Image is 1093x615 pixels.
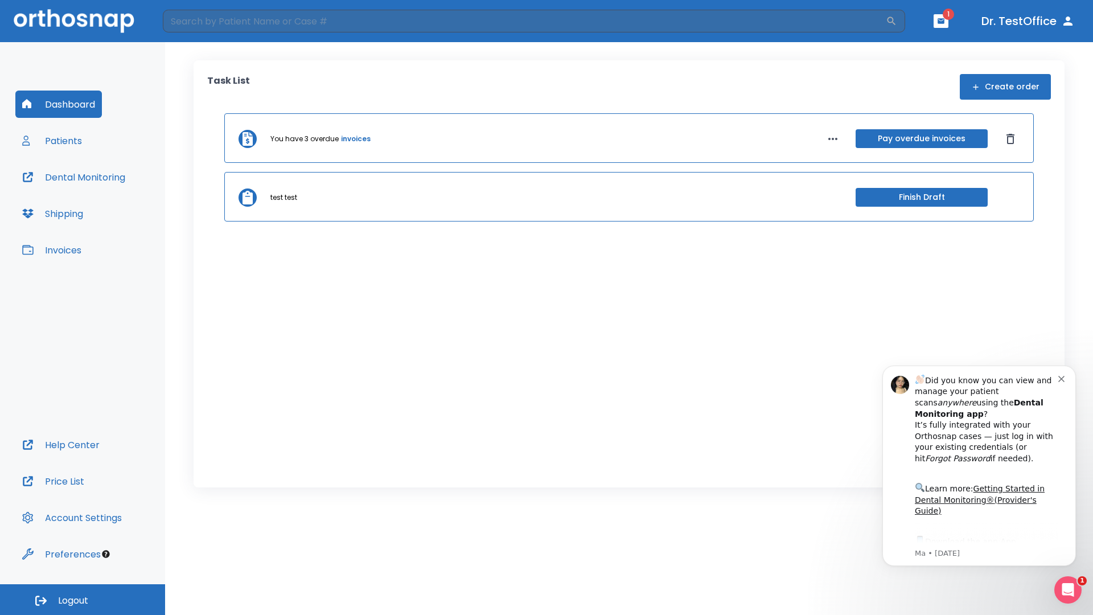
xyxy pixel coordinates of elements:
[270,134,339,144] p: You have 3 overdue
[856,129,988,148] button: Pay overdue invoices
[207,74,250,100] p: Task List
[163,10,886,32] input: Search by Patient Name or Case #
[1078,576,1087,585] span: 1
[50,188,151,209] a: App Store
[1054,576,1082,604] iframe: Intercom live chat
[960,74,1051,100] button: Create order
[15,91,102,118] button: Dashboard
[15,200,90,227] button: Shipping
[977,11,1079,31] button: Dr. TestOffice
[58,594,88,607] span: Logout
[50,186,193,244] div: Download the app: | ​ Let us know if you need help getting started!
[15,163,132,191] button: Dental Monitoring
[270,192,297,203] p: test test
[101,549,111,559] div: Tooltip anchor
[50,200,193,210] p: Message from Ma, sent 4w ago
[15,236,88,264] button: Invoices
[15,540,108,568] button: Preferences
[14,9,134,32] img: Orthosnap
[943,9,954,20] span: 1
[865,348,1093,584] iframe: Intercom notifications message
[15,468,91,495] button: Price List
[856,188,988,207] button: Finish Draft
[15,431,106,458] button: Help Center
[15,504,129,531] button: Account Settings
[341,134,371,144] a: invoices
[193,24,202,34] button: Dismiss notification
[15,127,89,154] button: Patients
[1001,130,1020,148] button: Dismiss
